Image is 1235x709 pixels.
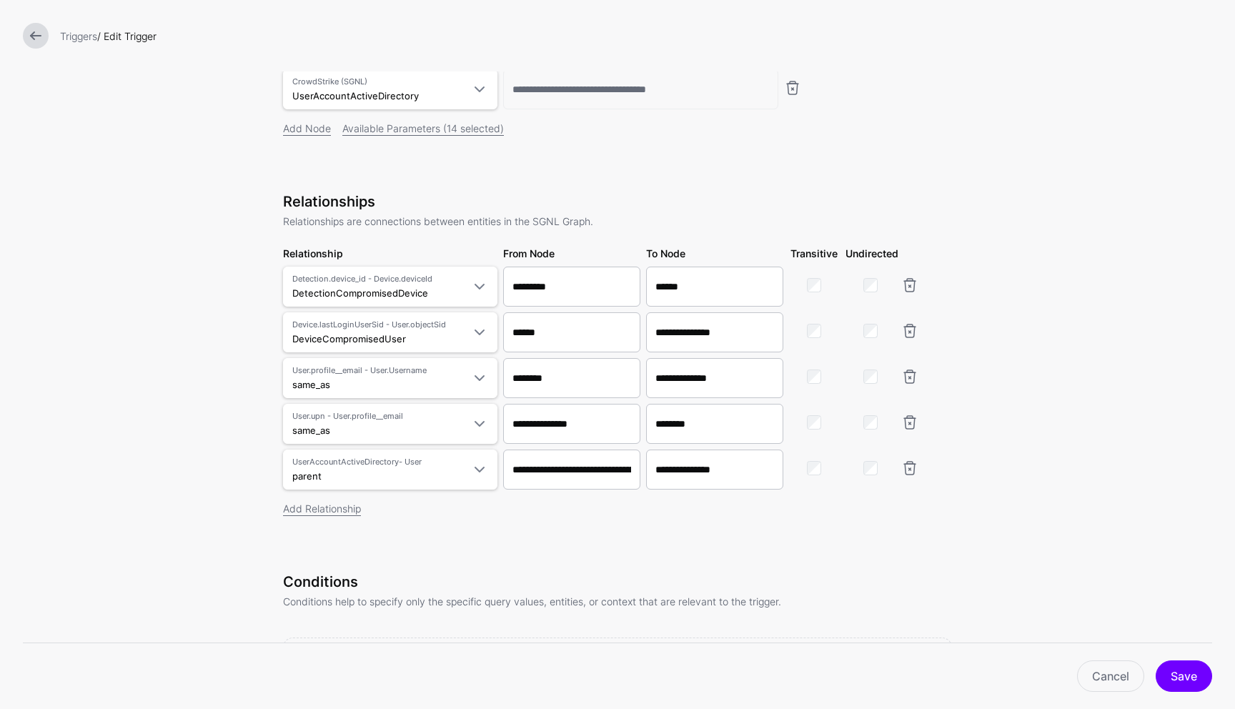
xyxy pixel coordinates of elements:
[845,246,898,261] label: Undirected
[790,246,838,261] label: Transitive
[342,122,504,134] a: Available Parameters (14 selected)
[54,29,1218,44] div: / Edit Trigger
[283,214,952,229] p: Relationships are connections between entities in the SGNL Graph.
[292,319,462,331] span: Device.lastLoginUserSid - User.objectSid
[292,287,428,299] span: DetectionCompromisedDevice
[292,379,330,390] span: same_as
[292,76,462,88] span: CrowdStrike (SGNL)
[283,122,331,134] a: Add Node
[292,470,322,482] span: parent
[292,333,406,344] span: DeviceCompromisedUser
[283,573,952,590] h3: Conditions
[292,425,330,436] span: same_as
[1156,660,1212,692] button: Save
[503,246,555,261] label: From Node
[646,246,685,261] label: To Node
[283,246,343,261] label: Relationship
[60,30,97,42] a: Triggers
[1077,660,1144,692] a: Cancel
[283,193,952,210] h3: Relationships
[292,90,419,101] span: UserAccountActiveDirectory
[292,365,462,377] span: User.profile__email - User.Username
[283,594,952,609] p: Conditions help to specify only the specific query values, entities, or context that are relevant...
[283,502,361,515] a: Add Relationship
[292,410,462,422] span: User.upn - User.profile__email
[292,273,462,285] span: Detection.device_id - Device.deviceId
[292,456,462,468] span: UserAccountActiveDirectory- User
